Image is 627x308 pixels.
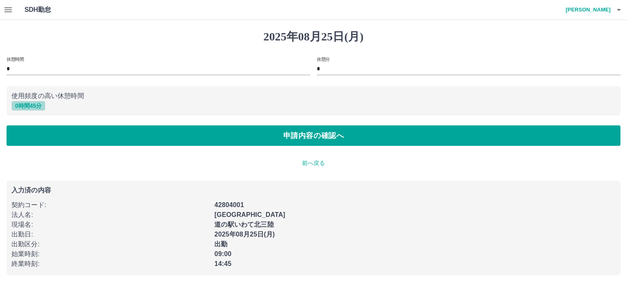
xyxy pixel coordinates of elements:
[7,159,620,167] p: 前へ戻る
[214,231,275,238] b: 2025年08月25日(月)
[11,220,209,230] p: 現場名 :
[11,230,209,239] p: 出勤日 :
[7,56,24,62] label: 休憩時間
[11,187,616,194] p: 入力済の内容
[7,30,620,44] h1: 2025年08月25日(月)
[11,91,616,101] p: 使用頻度の高い休憩時間
[214,201,244,208] b: 42804001
[214,221,273,228] b: 道の駅いわて北三陸
[11,210,209,220] p: 法人名 :
[11,259,209,269] p: 終業時刻 :
[11,200,209,210] p: 契約コード :
[7,125,620,146] button: 申請内容の確認へ
[214,211,285,218] b: [GEOGRAPHIC_DATA]
[11,249,209,259] p: 始業時刻 :
[317,56,330,62] label: 休憩分
[214,260,231,267] b: 14:45
[11,101,45,111] button: 0時間45分
[11,239,209,249] p: 出勤区分 :
[214,250,231,257] b: 09:00
[214,241,227,248] b: 出勤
